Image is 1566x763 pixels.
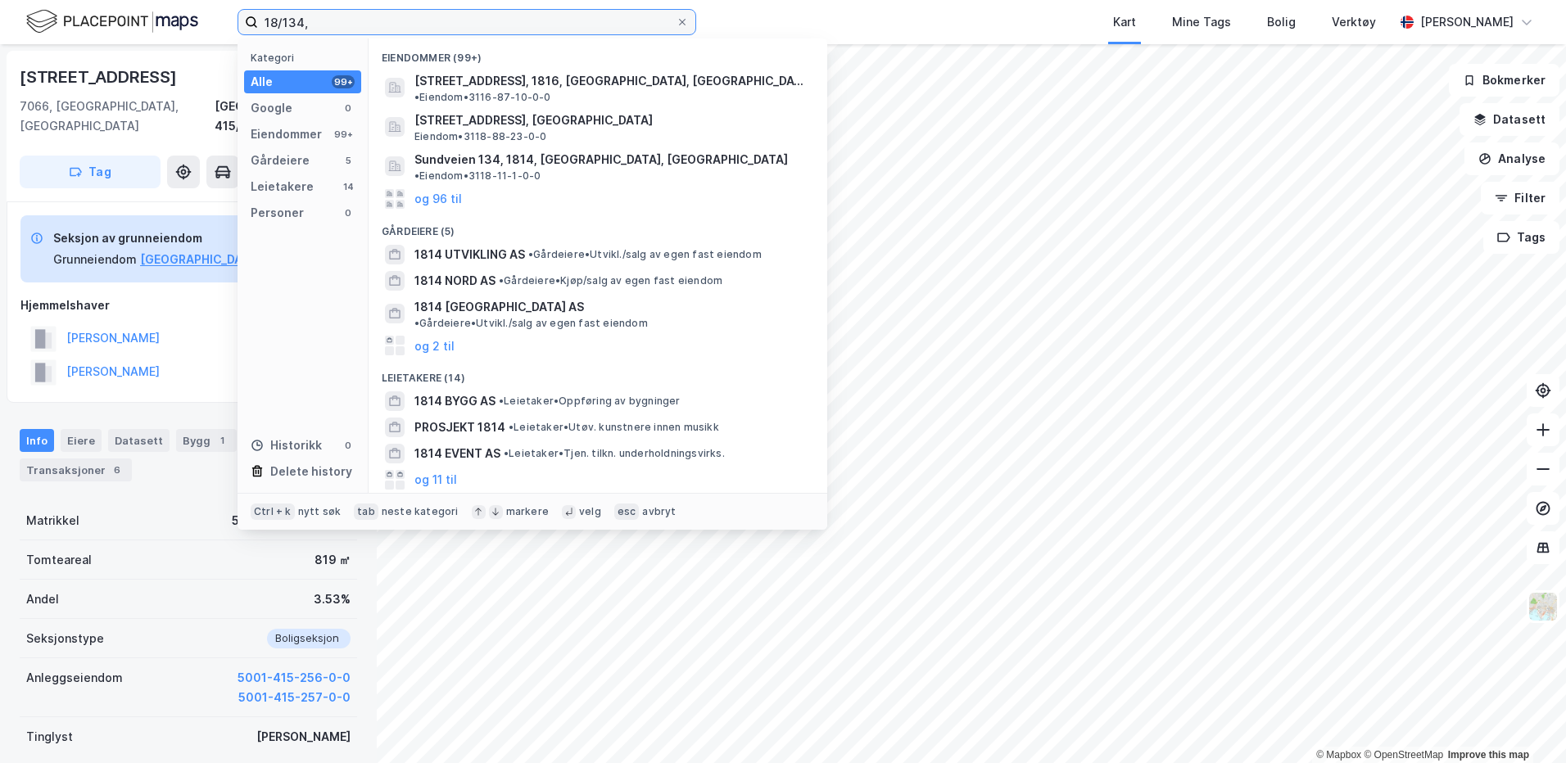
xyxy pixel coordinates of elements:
span: • [528,248,533,260]
img: logo.f888ab2527a4732fd821a326f86c7f29.svg [26,7,198,36]
span: Eiendom • 3118-88-23-0-0 [414,130,546,143]
div: Alle [251,72,273,92]
div: 99+ [332,75,355,88]
div: Leietakere (14) [369,359,827,388]
div: Bolig [1267,12,1296,32]
div: Eiendommer (99+) [369,38,827,68]
div: Anleggseiendom [26,668,123,688]
span: • [499,274,504,287]
div: Verktøy [1332,12,1376,32]
a: Improve this map [1448,749,1529,761]
button: og 11 til [414,470,457,490]
iframe: Chat Widget [1484,684,1566,763]
span: Gårdeiere • Kjøp/salg av egen fast eiendom [499,274,722,287]
input: Søk på adresse, matrikkel, gårdeiere, leietakere eller personer [258,10,676,34]
div: Datasett [108,429,170,452]
div: 1 [214,432,230,449]
div: Historikk [251,436,322,455]
div: Kategori [251,52,361,64]
div: Hjemmelshaver [20,296,356,315]
span: Gårdeiere • Utvikl./salg av egen fast eiendom [528,248,762,261]
div: Kontrollprogram for chat [1484,684,1566,763]
div: nytt søk [298,505,342,518]
div: neste kategori [382,505,459,518]
div: [GEOGRAPHIC_DATA], 415/264/0/71 [215,97,357,136]
div: [STREET_ADDRESS] [20,64,180,90]
div: 7066, [GEOGRAPHIC_DATA], [GEOGRAPHIC_DATA] [20,97,215,136]
div: 3.53% [314,589,351,609]
div: Google [251,98,292,118]
div: Tinglyst [26,727,73,747]
div: avbryt [642,505,676,518]
div: Eiendommer [251,124,322,144]
div: 0 [342,206,355,219]
div: esc [614,503,640,520]
div: velg [579,505,601,518]
span: • [509,421,514,433]
span: Sundveien 134, 1814, [GEOGRAPHIC_DATA], [GEOGRAPHIC_DATA] [414,150,788,169]
span: [STREET_ADDRESS], [GEOGRAPHIC_DATA] [414,111,808,130]
span: • [499,395,504,407]
div: [PERSON_NAME] [256,727,351,747]
span: [STREET_ADDRESS], 1816, [GEOGRAPHIC_DATA], [GEOGRAPHIC_DATA] [414,71,808,91]
div: 0 [342,102,355,115]
div: Delete history [270,462,352,481]
div: 0 [342,439,355,452]
span: PROSJEKT 1814 [414,418,505,437]
div: Matrikkel [26,511,79,530]
span: • [414,317,419,329]
span: 1814 NORD AS [414,271,496,291]
div: Leietakere [251,177,314,196]
div: Transaksjoner [20,458,132,481]
button: Filter [1481,182,1559,214]
div: Tomteareal [26,550,92,570]
a: Mapbox [1316,749,1361,761]
button: Bokmerker [1449,64,1559,97]
div: tab [354,503,378,520]
span: • [414,91,419,103]
div: Gårdeiere [251,151,310,170]
span: Gårdeiere • Utvikl./salg av egen fast eiendom [414,317,648,330]
span: 1814 BYGG AS [414,391,496,411]
span: 1814 [GEOGRAPHIC_DATA] AS [414,297,584,317]
button: 5001-415-256-0-0 [238,668,351,688]
div: Eiere [61,429,102,452]
a: OpenStreetMap [1364,749,1443,761]
div: 819 ㎡ [315,550,351,570]
div: Personer [251,203,304,223]
span: 1814 UTVIKLING AS [414,245,525,264]
div: Mine Tags [1172,12,1231,32]
button: Datasett [1460,103,1559,136]
div: Seksjon av grunneiendom [53,228,316,248]
div: Kart [1113,12,1136,32]
button: Tag [20,156,161,188]
div: 5001-415-264-0-71 [232,511,351,530]
button: 5001-415-257-0-0 [238,688,351,707]
span: Eiendom • 3118-11-1-0-0 [414,169,541,183]
button: og 2 til [414,336,455,355]
div: 5 [342,154,355,167]
span: Leietaker • Tjen. tilkn. underholdningsvirks. [504,447,725,460]
span: 1814 EVENT AS [414,444,500,463]
div: Grunneiendom [53,250,137,269]
button: [GEOGRAPHIC_DATA], 415/264 [140,250,316,269]
span: • [504,447,509,459]
div: Bygg [176,429,237,452]
div: Gårdeiere (5) [369,212,827,242]
span: Leietaker • Oppføring av bygninger [499,395,681,408]
div: Andel [26,589,59,609]
div: 6 [109,462,125,478]
button: og 96 til [414,189,462,209]
div: Info [20,429,54,452]
span: • [414,169,419,182]
button: Tags [1483,221,1559,254]
div: 14 [342,180,355,193]
button: Analyse [1464,142,1559,175]
div: Ctrl + k [251,503,295,520]
span: Leietaker • Utøv. kunstnere innen musikk [509,421,719,434]
span: Eiendom • 3116-87-10-0-0 [414,91,551,104]
img: Z [1528,591,1559,622]
div: 99+ [332,128,355,141]
div: markere [506,505,549,518]
div: Seksjonstype [26,629,104,648]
